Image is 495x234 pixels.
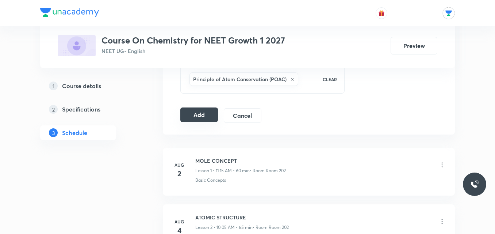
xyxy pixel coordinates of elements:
button: Add [180,107,218,122]
button: avatar [376,7,387,19]
h6: Aug [172,162,187,168]
p: 3 [49,128,58,137]
p: CLEAR [323,76,337,83]
p: Basic Concepts [195,177,226,184]
a: 2Specifications [40,102,139,117]
h5: Course details [62,82,101,90]
button: Cancel [224,108,261,123]
h3: Course On Chemistry for NEET Growth 1 2027 [101,35,285,46]
p: • Room Room 202 [250,167,286,174]
p: • Room Room 202 [253,224,289,231]
h6: MOLE CONCEPT [195,157,286,165]
a: Company Logo [40,8,99,19]
p: 1 [49,82,58,90]
h6: ATOMIC STRUCTURE [195,214,289,221]
img: avatar [378,10,385,16]
img: Rajan Naman [442,7,455,19]
h5: Schedule [62,128,87,137]
p: Lesson 2 • 10:05 AM • 65 min [195,224,253,231]
button: Preview [391,37,437,54]
a: 1Course details [40,79,139,93]
p: 2 [49,105,58,114]
h4: 2 [172,168,187,179]
img: 624B2FE5-3094-4F8D-AE7B-BDEFE3C5022F_plus.png [58,35,96,56]
h6: Aug [172,218,187,225]
p: NEET UG • English [101,47,285,55]
img: ttu [470,180,479,189]
h5: Specifications [62,105,100,114]
img: Company Logo [40,8,99,17]
p: Lesson 1 • 11:15 AM • 60 min [195,167,250,174]
h6: Principle of Atom Conservation (POAC) [193,75,287,83]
